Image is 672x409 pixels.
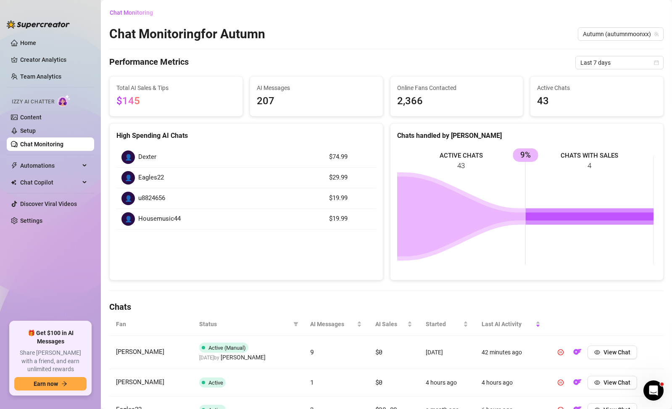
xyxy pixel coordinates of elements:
a: Team Analytics [20,73,61,80]
td: [DATE] [419,336,475,369]
img: OF [573,348,582,356]
span: 1 [310,378,314,386]
a: OF [571,381,584,388]
span: filter [293,322,298,327]
div: Chats handled by [PERSON_NAME] [397,130,657,141]
span: team [654,32,659,37]
div: 👤 [121,171,135,185]
span: Started [426,319,461,329]
span: 43 [537,93,656,109]
span: Last 7 days [580,56,659,69]
h2: Chat Monitoring for Autumn [109,26,265,42]
span: filter [292,318,300,330]
th: AI Sales [369,313,419,336]
span: pause-circle [558,380,564,385]
span: calendar [654,60,659,65]
th: Last AI Activity [475,313,547,336]
span: Active [208,380,223,386]
iframe: Intercom live chat [643,380,664,401]
span: u8824656 [138,193,165,203]
span: Chat Monitoring [110,9,153,16]
span: Online Fans Contacted [397,83,517,92]
button: View Chat [588,376,637,389]
span: thunderbolt [11,162,18,169]
td: 4 hours ago [475,369,547,396]
th: Started [419,313,475,336]
a: Settings [20,217,42,224]
td: 4 hours ago [419,369,475,396]
span: Total AI Sales & Tips [116,83,236,92]
span: $0 [375,378,382,386]
a: Content [20,114,42,121]
a: Discover Viral Videos [20,201,77,207]
span: 2,366 [397,93,517,109]
a: Chat Monitoring [20,141,63,148]
img: Chat Copilot [11,179,16,185]
a: OF [571,351,584,357]
span: Last AI Activity [482,319,534,329]
span: AI Sales [375,319,406,329]
div: High Spending AI Chats [116,130,376,141]
button: Chat Monitoring [109,6,160,19]
span: [PERSON_NAME] [116,348,164,356]
span: Chat Copilot [20,176,80,189]
article: $19.99 [329,193,371,203]
h4: Performance Metrics [109,56,189,69]
span: Status [199,319,290,329]
button: OF [571,376,584,389]
span: 🎁 Get $100 in AI Messages [14,329,87,346]
span: eye [594,380,600,385]
div: 👤 [121,150,135,164]
span: $145 [116,95,140,107]
div: 👤 [121,192,135,205]
img: logo-BBDzfeDw.svg [7,20,70,29]
span: 9 [310,348,314,356]
img: OF [573,378,582,386]
span: $0 [375,348,382,356]
span: [PERSON_NAME] [221,353,266,362]
article: $29.99 [329,173,371,183]
span: Active (Manual) [208,345,246,351]
span: [PERSON_NAME] [116,378,164,386]
span: Automations [20,159,80,172]
article: $74.99 [329,152,371,162]
div: 👤 [121,212,135,226]
th: AI Messages [303,313,369,336]
button: OF [571,346,584,359]
span: [DATE] by [199,355,266,361]
span: 207 [257,93,376,109]
a: Home [20,40,36,46]
span: Dexter [138,152,156,162]
span: AI Messages [310,319,355,329]
span: View Chat [603,379,630,386]
td: 42 minutes ago [475,336,547,369]
span: Autumn (autumnmoonxx) [583,28,659,40]
span: Izzy AI Chatter [12,98,54,106]
th: Fan [109,313,192,336]
span: eye [594,349,600,355]
a: Creator Analytics [20,53,87,66]
span: Housemusic44 [138,214,181,224]
img: AI Chatter [58,95,71,107]
span: View Chat [603,349,630,356]
button: View Chat [588,346,637,359]
span: AI Messages [257,83,376,92]
span: Eagles22 [138,173,164,183]
a: Setup [20,127,36,134]
article: $19.99 [329,214,371,224]
button: Earn nowarrow-right [14,377,87,391]
span: Active Chats [537,83,656,92]
span: Earn now [34,380,58,387]
span: pause-circle [558,349,564,355]
span: arrow-right [61,381,67,387]
span: Share [PERSON_NAME] with a friend, and earn unlimited rewards [14,349,87,374]
h4: Chats [109,301,664,313]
